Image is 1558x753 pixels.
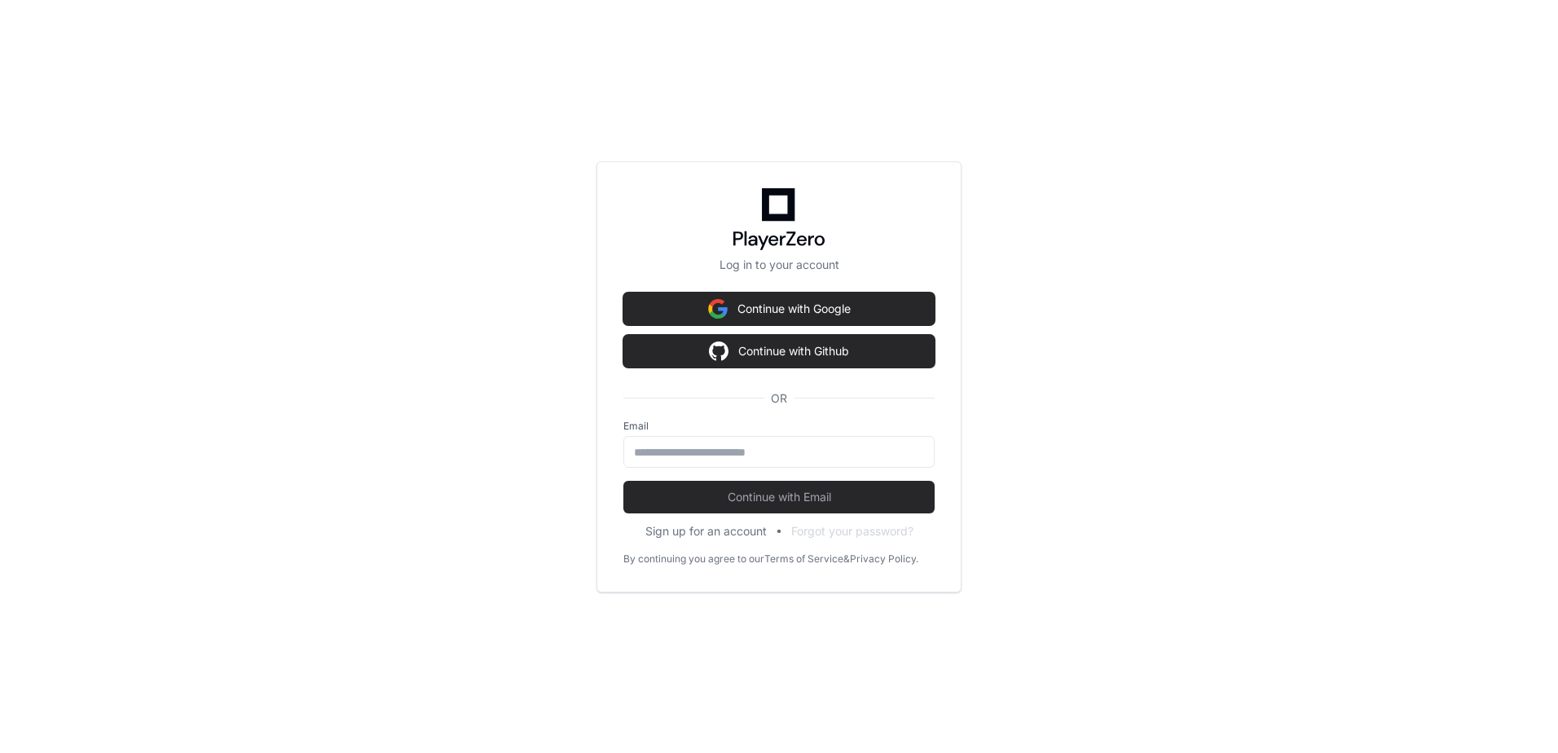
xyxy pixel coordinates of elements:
button: Continue with Google [623,293,935,325]
div: By continuing you agree to our [623,553,764,566]
img: Sign in with google [709,335,728,368]
a: Terms of Service [764,553,843,566]
span: OR [764,390,794,407]
a: Privacy Policy. [850,553,918,566]
button: Continue with Github [623,335,935,368]
button: Forgot your password? [791,523,913,539]
span: Continue with Email [623,489,935,505]
p: Log in to your account [623,257,935,273]
button: Sign up for an account [645,523,767,539]
button: Continue with Email [623,481,935,513]
div: & [843,553,850,566]
label: Email [623,420,935,433]
img: Sign in with google [708,293,728,325]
